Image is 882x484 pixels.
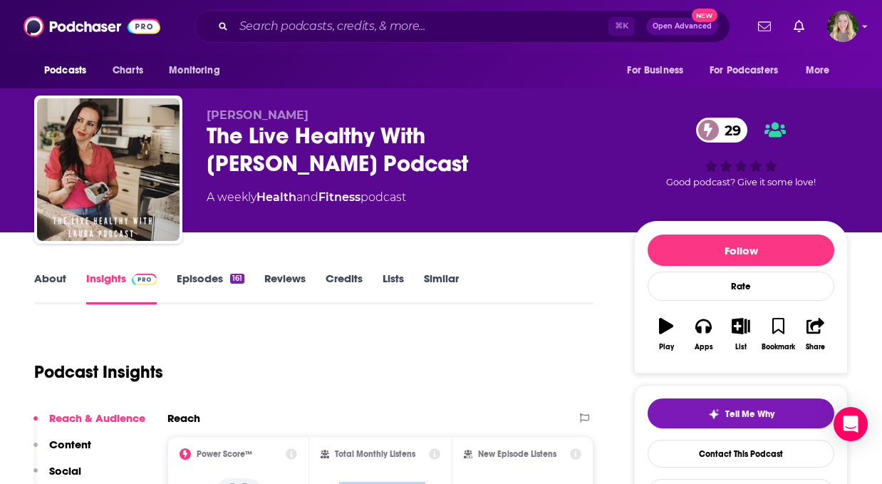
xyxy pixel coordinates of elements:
div: 29Good podcast? Give it some love! [634,108,848,197]
img: Podchaser - Follow, Share and Rate Podcasts [24,13,160,40]
button: open menu [796,57,848,84]
a: Episodes161 [177,272,244,304]
button: Open AdvancedNew [646,18,718,35]
span: Monitoring [169,61,219,81]
img: User Profile [827,11,858,42]
span: Podcasts [44,61,86,81]
h2: Reach [167,411,200,425]
h2: Power Score™ [197,449,252,459]
span: 29 [710,118,748,143]
span: [PERSON_NAME] [207,108,308,122]
span: New [692,9,717,22]
h2: New Episode Listens [478,449,556,459]
button: Follow [648,235,834,266]
a: Health [256,190,296,204]
span: For Podcasters [710,61,778,81]
div: Share [806,343,825,351]
span: For Business [627,61,683,81]
button: Share [797,309,834,360]
a: InsightsPodchaser Pro [86,272,157,304]
a: Contact This Podcast [648,440,834,468]
a: Charts [103,57,152,84]
button: Play [648,309,685,360]
img: The Live Healthy With Laura Podcast [37,98,180,241]
a: Show notifications dropdown [788,14,810,38]
h2: Total Monthly Listens [335,449,415,459]
span: Tell Me Why [725,408,774,420]
div: List [735,343,747,351]
button: open menu [700,57,799,84]
button: Reach & Audience [33,411,145,438]
div: Bookmark [762,343,795,351]
button: open menu [159,57,238,84]
img: tell me why sparkle [708,408,720,420]
div: Apps [695,343,713,351]
button: tell me why sparkleTell Me Why [648,398,834,428]
div: Open Intercom Messenger [834,407,868,441]
span: Good podcast? Give it some love! [666,177,816,187]
a: Show notifications dropdown [752,14,777,38]
a: Similar [424,272,459,304]
button: open menu [617,57,701,84]
a: Reviews [264,272,306,304]
button: List [722,309,759,360]
p: Content [49,438,91,451]
span: Open Advanced [653,23,712,30]
button: Content [33,438,91,464]
button: Show profile menu [827,11,858,42]
div: Rate [648,272,834,301]
div: Search podcasts, credits, & more... [194,10,730,43]
span: ⌘ K [608,17,635,36]
button: open menu [34,57,105,84]
div: A weekly podcast [207,189,406,206]
span: and [296,190,318,204]
button: Apps [685,309,722,360]
input: Search podcasts, credits, & more... [234,15,608,38]
img: Podchaser Pro [132,274,157,285]
a: 29 [696,118,748,143]
span: More [806,61,830,81]
a: Lists [383,272,404,304]
span: Logged in as lauren19365 [827,11,858,42]
a: Fitness [318,190,360,204]
div: Play [659,343,674,351]
p: Reach & Audience [49,411,145,425]
h1: Podcast Insights [34,361,163,383]
a: Credits [326,272,363,304]
button: Bookmark [759,309,797,360]
div: 161 [230,274,244,284]
a: About [34,272,66,304]
span: Charts [113,61,143,81]
p: Social [49,464,81,478]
